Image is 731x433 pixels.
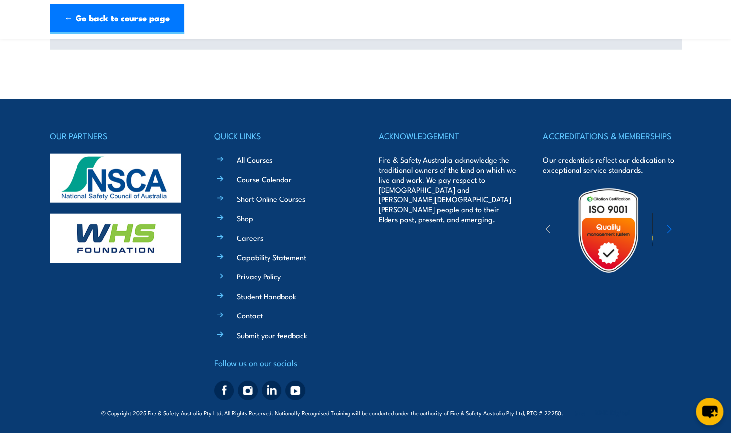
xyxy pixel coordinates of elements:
[379,155,517,224] p: Fire & Safety Australia acknowledge the traditional owners of the land on which we live and work....
[50,154,181,203] img: nsca-logo-footer
[237,233,263,243] a: Careers
[214,356,352,370] h4: Follow us on our socials
[237,194,305,204] a: Short Online Courses
[237,213,253,223] a: Shop
[237,271,281,281] a: Privacy Policy
[50,214,181,263] img: whs-logo-footer
[595,407,630,417] a: KND Digital
[237,174,292,184] a: Course Calendar
[237,291,296,301] a: Student Handbook
[101,408,630,417] span: © Copyright 2025 Fire & Safety Australia Pty Ltd, All Rights Reserved. Nationally Recognised Trai...
[237,330,307,340] a: Submit your feedback
[50,4,184,34] a: ← Go back to course page
[543,129,681,143] h4: ACCREDITATIONS & MEMBERSHIPS
[50,129,188,143] h4: OUR PARTNERS
[565,187,652,274] img: Untitled design (19)
[237,310,263,320] a: Contact
[214,129,352,143] h4: QUICK LINKS
[575,409,630,417] span: Site:
[237,252,306,262] a: Capability Statement
[379,129,517,143] h4: ACKNOWLEDGEMENT
[696,398,723,425] button: chat-button
[543,155,681,175] p: Our credentials reflect our dedication to exceptional service standards.
[237,155,272,165] a: All Courses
